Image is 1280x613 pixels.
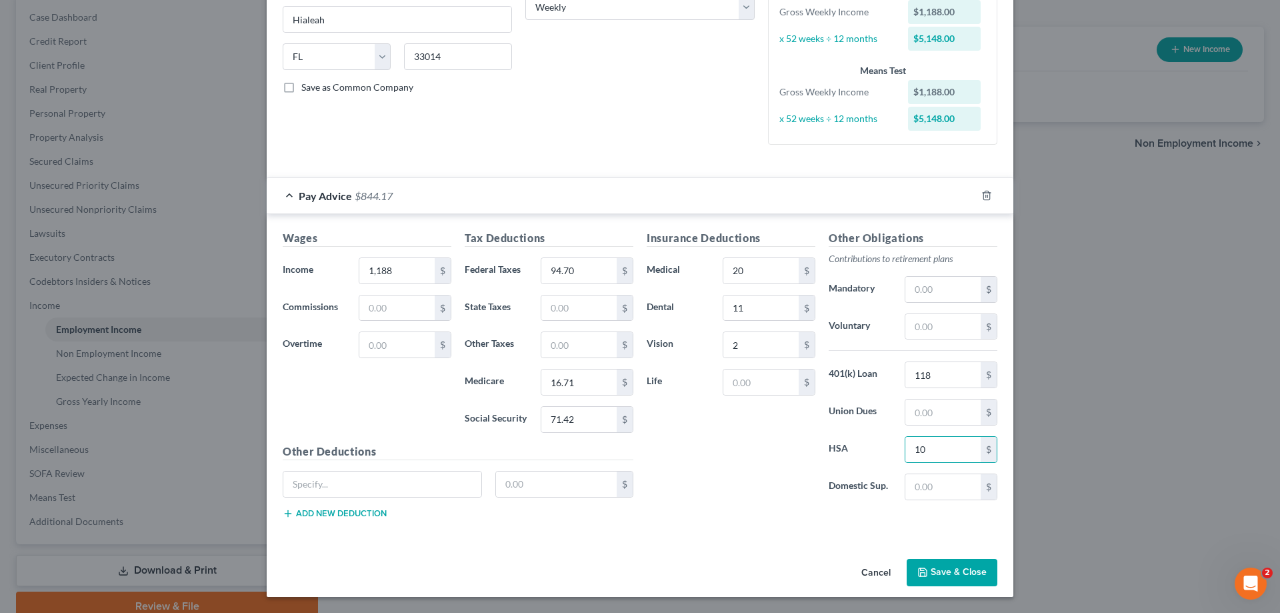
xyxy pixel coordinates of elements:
label: Overtime [276,332,352,358]
iframe: Intercom live chat [1235,568,1267,600]
input: 0.00 [905,400,981,425]
div: $ [799,332,815,358]
div: $ [981,437,997,462]
input: 0.00 [905,277,981,302]
input: 0.00 [359,295,435,321]
input: 0.00 [723,370,799,395]
h5: Tax Deductions [465,230,633,247]
input: 0.00 [723,332,799,358]
input: 0.00 [541,332,617,358]
span: Income [283,263,313,275]
div: $ [981,474,997,500]
label: Federal Taxes [458,257,534,284]
input: Enter zip... [404,43,512,70]
div: x 52 weeks ÷ 12 months [773,112,901,125]
h5: Other Obligations [829,230,997,247]
div: $ [981,314,997,340]
label: Dental [640,295,716,322]
div: $ [435,332,451,358]
label: Social Security [458,406,534,433]
div: x 52 weeks ÷ 12 months [773,32,901,45]
label: Life [640,369,716,396]
div: $ [617,472,633,497]
label: 401(k) Loan [822,362,898,388]
button: Cancel [851,560,901,587]
div: $ [981,362,997,388]
div: $5,148.00 [908,107,981,131]
label: Commissions [276,295,352,322]
span: 2 [1262,568,1273,578]
div: $ [435,258,451,283]
h5: Insurance Deductions [647,230,815,247]
div: $ [617,370,633,395]
div: $ [617,332,633,358]
div: $ [981,400,997,425]
div: Gross Weekly Income [773,85,901,99]
p: Contributions to retirement plans [829,252,997,265]
span: Pay Advice [299,189,352,202]
label: State Taxes [458,295,534,322]
input: 0.00 [723,295,799,321]
input: 0.00 [359,332,435,358]
h5: Other Deductions [283,444,633,460]
input: 0.00 [723,258,799,283]
label: Domestic Sup. [822,474,898,500]
div: $1,188.00 [908,80,981,104]
button: Add new deduction [283,508,387,519]
div: Gross Weekly Income [773,5,901,19]
div: $ [617,258,633,283]
input: 0.00 [905,437,981,462]
button: Save & Close [907,559,997,587]
input: 0.00 [905,474,981,500]
label: Medical [640,257,716,284]
div: $ [981,277,997,302]
div: $5,148.00 [908,27,981,51]
div: $ [799,370,815,395]
label: Other Taxes [458,332,534,358]
input: 0.00 [541,295,617,321]
div: Means Test [779,64,986,77]
input: 0.00 [541,407,617,432]
label: Voluntary [822,314,898,340]
input: Enter city... [283,7,511,32]
div: $ [799,295,815,321]
div: $ [435,295,451,321]
label: Union Dues [822,399,898,426]
div: $ [617,295,633,321]
input: 0.00 [905,362,981,388]
span: Save as Common Company [301,81,413,93]
label: Mandatory [822,276,898,303]
input: 0.00 [359,258,435,283]
label: Vision [640,332,716,358]
span: $844.17 [355,189,393,202]
label: HSA [822,436,898,463]
input: 0.00 [905,314,981,340]
input: 0.00 [541,370,617,395]
div: $ [617,407,633,432]
input: 0.00 [496,472,617,497]
div: $ [799,258,815,283]
input: Specify... [283,472,481,497]
label: Medicare [458,369,534,396]
input: 0.00 [541,258,617,283]
h5: Wages [283,230,451,247]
